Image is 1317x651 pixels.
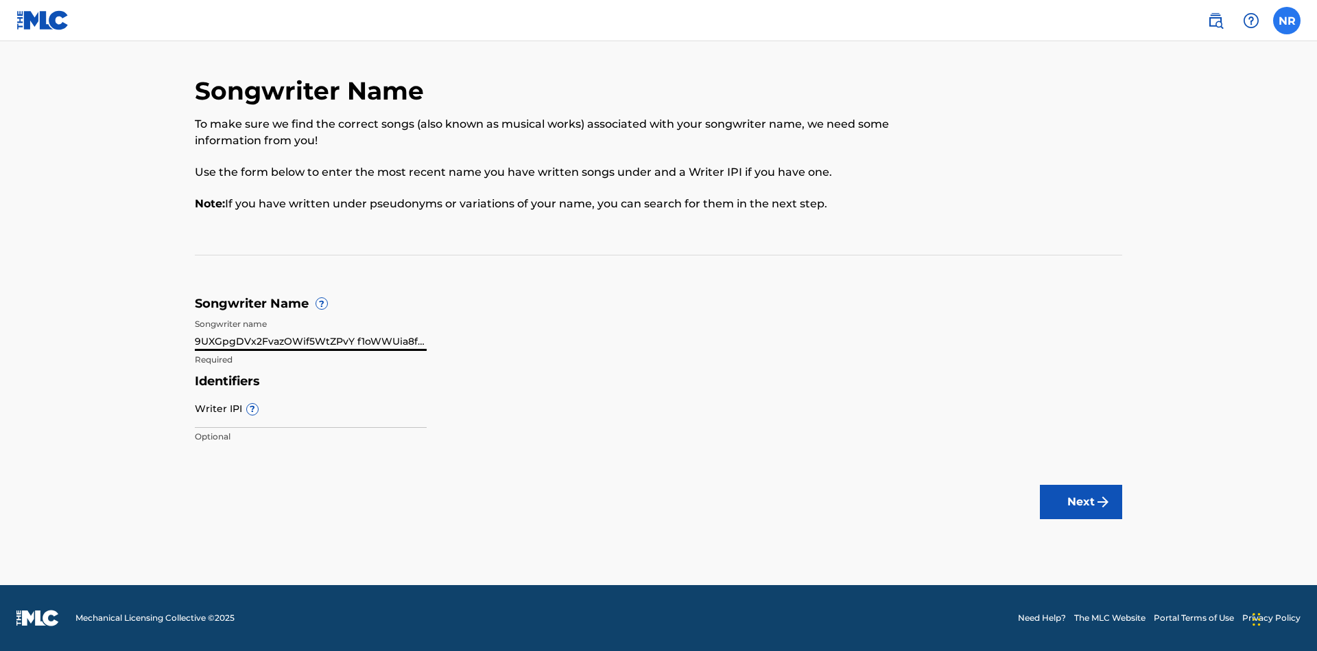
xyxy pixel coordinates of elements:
img: MLC Logo [16,10,69,30]
a: Portal Terms of Use [1154,612,1234,624]
b: Note: [195,197,225,210]
span: ? [247,404,258,415]
div: Drag [1253,599,1261,640]
div: Help [1237,7,1265,34]
p: Required [195,354,427,366]
img: logo [16,610,59,626]
span: ? [316,298,327,309]
p: To make sure we find the correct songs (also known as musical works) associated with your songwri... [195,116,937,149]
span: Mechanical Licensing Collective © 2025 [75,612,235,624]
h5: Identifiers [195,374,1122,389]
p: Use the form below to enter the most recent name you have written songs under and a Writer IPI if... [195,164,937,181]
a: Privacy Policy [1242,612,1301,624]
iframe: Chat Widget [1248,585,1317,651]
h2: Songwriter Name [195,76,431,106]
p: Optional [195,431,427,443]
a: The MLC Website [1074,612,1146,624]
button: Next [1040,485,1122,519]
img: f7272a7cc735f4ea7f67.svg [1095,494,1111,510]
a: Need Help? [1018,612,1066,624]
a: Public Search [1202,7,1229,34]
h5: Songwriter Name [195,296,1122,312]
p: If you have written under pseudonyms or variations of your name, you can search for them in the n... [195,196,937,212]
div: User Menu [1273,7,1301,34]
img: search [1207,12,1224,29]
img: help [1243,12,1259,29]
